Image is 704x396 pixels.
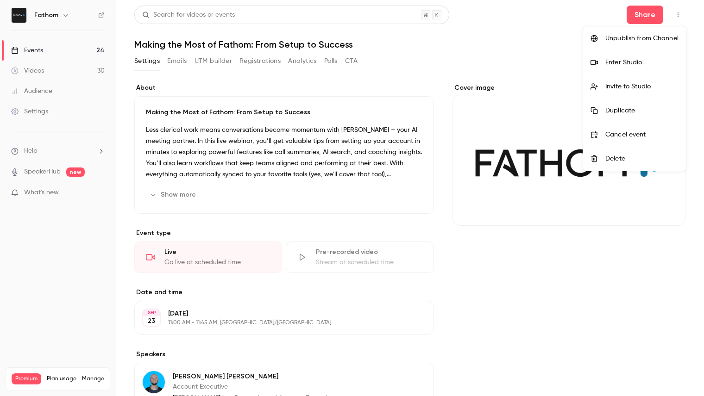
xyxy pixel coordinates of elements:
[605,34,679,43] div: Unpublish from Channel
[605,106,679,115] div: Duplicate
[605,154,679,163] div: Delete
[605,58,679,67] div: Enter Studio
[605,82,679,91] div: Invite to Studio
[605,130,679,139] div: Cancel event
